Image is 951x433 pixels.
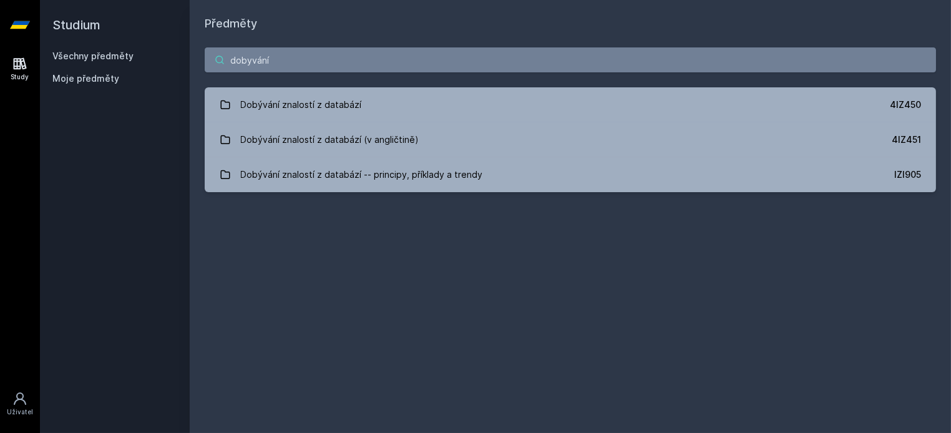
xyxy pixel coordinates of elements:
[7,407,33,417] div: Uživatel
[2,50,37,88] a: Study
[52,51,134,61] a: Všechny předměty
[2,385,37,423] a: Uživatel
[241,92,362,117] div: Dobývání znalostí z databází
[205,87,936,122] a: Dobývání znalostí z databází 4IZ450
[890,99,921,111] div: 4IZ450
[205,15,936,32] h1: Předměty
[205,157,936,192] a: Dobývání znalostí z databází -- principy, příklady a trendy IZI905
[205,47,936,72] input: Název nebo ident předmětu…
[894,168,921,181] div: IZI905
[11,72,29,82] div: Study
[52,72,119,85] span: Moje předměty
[241,162,483,187] div: Dobývání znalostí z databází -- principy, příklady a trendy
[241,127,419,152] div: Dobývání znalostí z databází (v angličtině)
[892,134,921,146] div: 4IZ451
[205,122,936,157] a: Dobývání znalostí z databází (v angličtině) 4IZ451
